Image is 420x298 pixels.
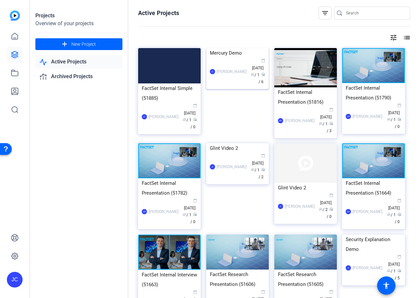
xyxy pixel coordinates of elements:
span: group [319,121,323,125]
span: radio [193,212,197,216]
span: group [183,117,187,121]
div: [PERSON_NAME] [353,208,382,215]
span: / 5 [395,269,401,280]
div: FactSet Internal Presentation (51816) [278,87,333,107]
div: FactSet Internal Simple (51885) [142,83,197,103]
span: calendar_today [397,255,401,259]
span: / 2 [259,168,265,179]
div: [PERSON_NAME] [353,113,382,120]
div: FactSet Internal Presentation (51664) [346,178,401,198]
div: JC [346,265,351,271]
span: calendar_today [261,59,265,62]
span: / 1 [387,117,396,122]
span: group [387,117,391,121]
div: EY [142,114,147,119]
span: group [251,72,255,76]
div: JC [278,204,283,209]
div: JRF [142,209,147,214]
div: JRF [346,209,351,214]
mat-icon: add [61,40,69,48]
div: [PERSON_NAME] [217,164,247,170]
div: [PERSON_NAME] [285,117,315,124]
span: radio [261,167,265,171]
span: radio [397,117,401,121]
span: [DATE] [320,194,333,205]
span: / 1 [251,73,260,77]
h1: Active Projects [138,9,179,17]
mat-icon: accessibility [382,282,390,289]
span: radio [397,212,401,216]
span: group [387,269,391,272]
div: [PERSON_NAME] [285,203,315,210]
span: / 1 [387,213,396,217]
span: radio [397,269,401,272]
span: / 1 [183,118,192,122]
div: Glint Video 2 [210,143,265,153]
div: [PERSON_NAME] [217,68,247,75]
a: Archived Projects [35,70,122,83]
mat-icon: filter_list [321,9,329,17]
span: calendar_today [261,290,265,294]
span: / 1 [387,269,396,273]
span: calendar_today [329,290,333,294]
span: calendar_today [397,103,401,107]
span: New Project [71,41,96,48]
span: / 6 [259,73,265,84]
span: calendar_today [397,199,401,202]
span: calendar_today [193,104,197,108]
div: [PERSON_NAME] [149,114,178,120]
span: calendar_today [329,108,333,112]
mat-icon: tune [390,34,397,42]
div: [PERSON_NAME] [149,208,178,215]
div: JRF [278,118,283,123]
input: Search [346,9,405,17]
img: blue-gradient.svg [10,10,20,21]
a: Active Projects [35,55,122,69]
div: FactSet Internal Interview (51663) [142,270,197,289]
div: JC [210,164,215,169]
span: / 0 [395,213,401,224]
span: group [183,212,187,216]
span: / 0 [395,117,401,129]
div: Overview of your projects [35,20,122,27]
div: FactSet Internal Presentation (51790) [346,83,401,103]
span: [DATE] [320,108,333,119]
span: group [251,167,255,171]
button: New Project [35,38,122,50]
span: calendar_today [193,290,197,294]
mat-icon: list [402,34,410,42]
span: group [387,212,391,216]
span: radio [329,207,333,211]
span: / 1 [319,122,328,126]
div: Glint Video 2 [278,183,333,193]
span: / 1 [251,168,260,172]
div: FactSet Research Presentation (51605) [278,270,333,289]
div: Projects [35,12,122,20]
div: JC [210,69,215,74]
span: / 2 [319,207,328,212]
span: / 1 [183,213,192,217]
span: [DATE] [184,104,197,115]
div: JC [7,272,23,288]
div: FactSet Internal Presentation (51782) [142,178,197,198]
span: calendar_today [261,154,265,158]
div: FactSet Research Presentation (51606) [210,270,265,289]
div: Security Explanation Demo [346,235,401,254]
span: [DATE] [388,255,401,267]
span: group [319,207,323,211]
span: / 0 [327,207,333,219]
div: JRF [346,114,351,119]
span: / 0 [191,118,197,129]
span: calendar_today [329,193,333,197]
div: Mercury Demo [210,48,265,58]
span: radio [261,72,265,76]
span: calendar_today [193,199,197,202]
span: radio [193,117,197,121]
div: [PERSON_NAME] [353,265,382,271]
span: / 0 [191,213,197,224]
span: radio [329,121,333,125]
span: / 3 [327,122,333,133]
